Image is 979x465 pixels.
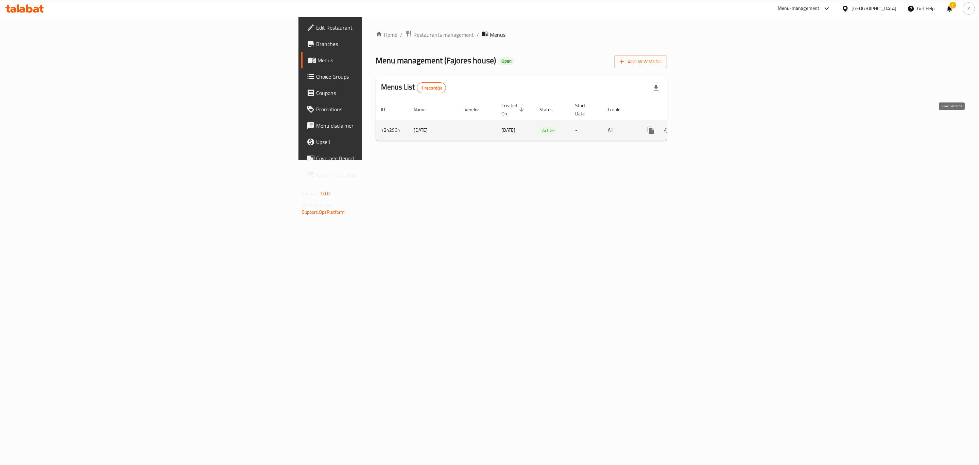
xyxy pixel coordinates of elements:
span: Created On [501,101,526,118]
div: Menu-management [778,4,820,13]
span: Status [539,106,562,114]
span: 1 record(s) [417,85,446,91]
button: Add New Menu [614,55,667,68]
a: Support.OpsPlatform [302,208,345,217]
span: Z [967,5,970,12]
span: Edit Restaurant [316,23,457,32]
a: Coverage Report [301,150,462,166]
span: Add New Menu [620,58,662,66]
a: Menu disclaimer [301,117,462,134]
span: Upsell [316,138,457,146]
a: Choice Groups [301,68,462,85]
div: Export file [648,80,664,96]
div: [GEOGRAPHIC_DATA] [852,5,896,12]
li: / [477,31,479,39]
span: ID [381,106,394,114]
span: 1.0.0 [320,189,330,198]
span: Menu disclaimer [316,122,457,130]
button: more [643,122,659,139]
span: [DATE] [501,126,515,134]
a: Upsell [301,134,462,150]
span: Menus [490,31,505,39]
span: Coverage Report [316,154,457,162]
span: Version: [302,189,319,198]
span: Choice Groups [316,73,457,81]
span: Get support on: [302,201,333,210]
span: Promotions [316,105,457,113]
a: Branches [301,36,462,52]
a: Promotions [301,101,462,117]
nav: breadcrumb [376,30,667,39]
a: Grocery Checklist [301,166,462,183]
span: Menus [317,56,457,64]
th: Actions [637,99,714,120]
table: enhanced table [376,99,714,141]
span: Coupons [316,89,457,97]
div: Open [499,57,514,65]
span: Start Date [575,101,594,118]
button: Change Status [659,122,675,139]
h2: Menus List [381,82,446,93]
a: Menus [301,52,462,68]
span: Branches [316,40,457,48]
a: Edit Restaurant [301,19,462,36]
a: Coupons [301,85,462,101]
div: Total records count [417,82,446,93]
span: Name [414,106,434,114]
span: Open [499,58,514,64]
span: Active [539,127,557,134]
td: - [570,120,602,141]
td: All [602,120,637,141]
span: Grocery Checklist [316,171,457,179]
div: Active [539,126,557,134]
span: Vendor [465,106,488,114]
span: Locale [608,106,629,114]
